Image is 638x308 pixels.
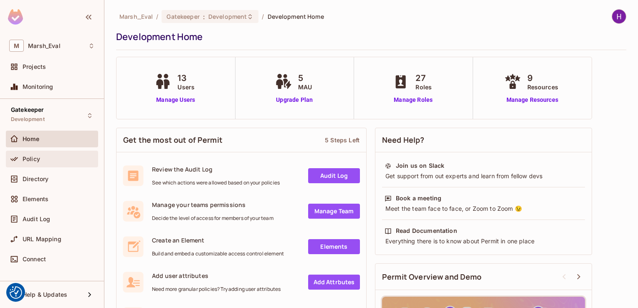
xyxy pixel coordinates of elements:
[308,204,360,219] a: Manage Team
[11,116,45,123] span: Development
[123,135,223,145] span: Get the most out of Permit
[167,13,199,20] span: Gatekeeper
[23,176,48,182] span: Directory
[502,96,562,104] a: Manage Resources
[385,172,582,180] div: Get support from out experts and learn from fellow devs
[208,13,247,20] span: Development
[273,96,316,104] a: Upgrade Plan
[23,136,40,142] span: Home
[23,63,46,70] span: Projects
[396,194,441,202] div: Book a meeting
[177,72,195,84] span: 13
[382,272,482,282] span: Permit Overview and Demo
[119,13,153,20] span: the active workspace
[152,250,284,257] span: Build and embed a customizable access control element
[152,201,273,209] span: Manage your teams permissions
[152,215,273,222] span: Decide the level of access for members of your team
[23,236,61,242] span: URL Mapping
[152,165,280,173] span: Review the Audit Log
[9,40,24,52] span: M
[385,237,582,245] div: Everything there is to know about Permit in one place
[308,275,360,290] a: Add Attrbutes
[23,156,40,162] span: Policy
[177,83,195,91] span: Users
[268,13,324,20] span: Development Home
[23,256,46,263] span: Connect
[152,272,281,280] span: Add user attributes
[527,83,558,91] span: Resources
[308,168,360,183] a: Audit Log
[527,72,558,84] span: 9
[152,96,199,104] a: Manage Users
[396,227,457,235] div: Read Documentation
[325,136,360,144] div: 5 Steps Left
[415,72,432,84] span: 27
[23,83,53,90] span: Monitoring
[308,239,360,254] a: Elements
[23,196,48,202] span: Elements
[23,216,50,222] span: Audit Log
[396,162,444,170] div: Join us on Slack
[612,10,626,23] img: Honeysh Kollepara
[385,204,582,213] div: Meet the team face to face, or Zoom to Zoom 😉
[152,236,284,244] span: Create an Element
[11,106,44,113] span: Gatekeeper
[152,286,281,293] span: Need more granular policies? Try adding user attributes
[152,179,280,186] span: See which actions were allowed based on your policies
[262,13,264,20] li: /
[116,30,622,43] div: Development Home
[10,286,22,299] button: Consent Preferences
[382,135,425,145] span: Need Help?
[156,13,158,20] li: /
[10,286,22,299] img: Revisit consent button
[415,83,432,91] span: Roles
[203,13,205,20] span: :
[8,9,23,25] img: SReyMgAAAABJRU5ErkJggg==
[28,43,61,49] span: Workspace: Marsh_Eval
[298,83,312,91] span: MAU
[390,96,436,104] a: Manage Roles
[23,291,67,298] span: Help & Updates
[298,72,312,84] span: 5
